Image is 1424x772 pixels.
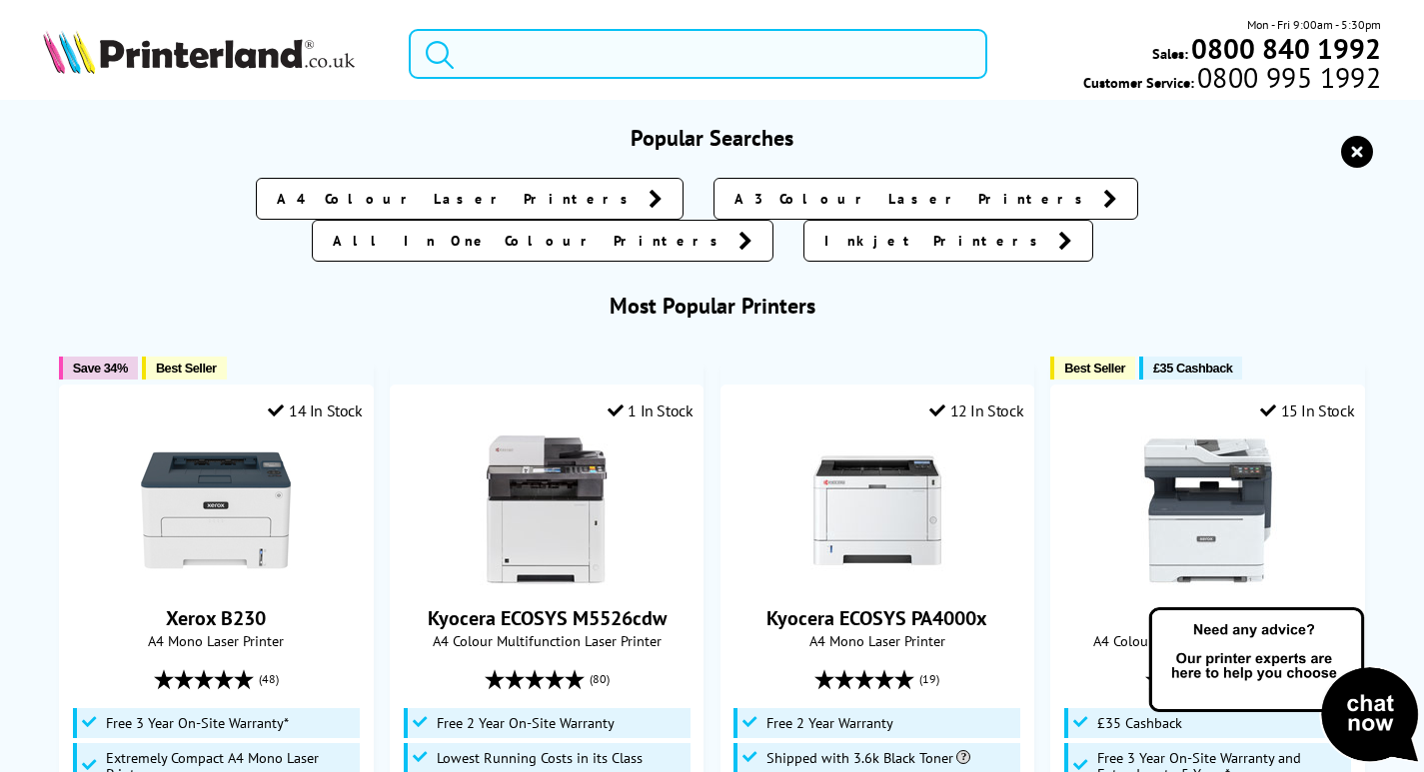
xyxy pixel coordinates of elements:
span: (80) [590,660,610,698]
a: Xerox B230 [141,569,291,589]
a: A4 Colour Laser Printers [256,178,684,220]
h3: Most Popular Printers [43,292,1382,320]
a: Xerox C325 [1133,569,1283,589]
img: Xerox C325 [1133,435,1283,585]
span: A4 Mono Laser Printer [70,631,363,650]
span: Free 3 Year On-Site Warranty* [106,715,289,731]
a: Inkjet Printers [803,220,1093,262]
h3: Popular Searches [43,124,1382,152]
span: (19) [919,660,939,698]
div: 1 In Stock [608,400,694,420]
span: A4 Colour Multifunction Laser Printer [401,631,694,650]
span: Save 34% [73,361,128,376]
span: Lowest Running Costs in its Class [437,750,643,766]
span: Customer Service: [1083,68,1381,92]
div: 14 In Stock [268,400,362,420]
span: Free 2 Year On-Site Warranty [437,715,615,731]
span: Inkjet Printers [824,231,1048,251]
span: £35 Cashback [1153,361,1232,376]
a: Kyocera ECOSYS M5526cdw [428,605,667,631]
input: Search [409,29,987,79]
span: (48) [259,660,279,698]
button: Best Seller [1050,357,1135,380]
div: 12 In Stock [929,400,1023,420]
a: All In One Colour Printers [312,220,773,262]
img: Kyocera ECOSYS PA4000x [802,435,952,585]
a: 0800 840 1992 [1188,39,1381,58]
a: Xerox B230 [166,605,266,631]
img: Kyocera ECOSYS M5526cdw [472,435,622,585]
span: A4 Colour Laser Printers [277,189,639,209]
a: Kyocera ECOSYS PA4000x [802,569,952,589]
span: A4 Colour Multifunction Laser Printer [1061,631,1354,650]
span: Best Seller [156,361,217,376]
span: A3 Colour Laser Printers [734,189,1093,209]
a: A3 Colour Laser Printers [713,178,1138,220]
span: £35 Cashback [1097,715,1182,731]
a: Kyocera ECOSYS PA4000x [766,605,987,631]
span: Best Seller [1064,361,1125,376]
span: A4 Mono Laser Printer [731,631,1024,650]
span: Shipped with 3.6k Black Toner [766,750,970,766]
div: 15 In Stock [1260,400,1354,420]
img: Open Live Chat window [1144,604,1424,768]
button: Best Seller [142,357,227,380]
button: £35 Cashback [1139,357,1242,380]
span: Mon - Fri 9:00am - 5:30pm [1247,15,1381,34]
span: Free 2 Year Warranty [766,715,893,731]
span: All In One Colour Printers [333,231,728,251]
img: Xerox B230 [141,435,291,585]
img: Printerland Logo [43,30,355,74]
button: Save 34% [59,357,138,380]
b: 0800 840 1992 [1191,30,1381,67]
a: Printerland Logo [43,30,384,78]
span: 0800 995 1992 [1194,68,1381,87]
span: Sales: [1152,44,1188,63]
a: Kyocera ECOSYS M5526cdw [472,569,622,589]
